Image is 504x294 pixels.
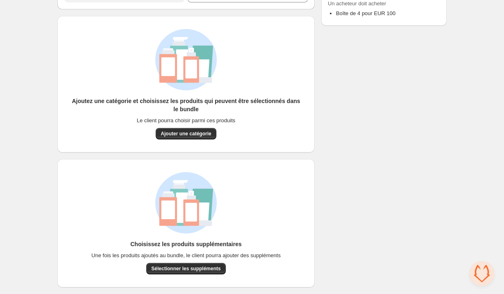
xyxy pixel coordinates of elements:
[146,263,225,274] button: Sélectionner les suppléments
[151,265,220,272] span: Sélectionner les suppléments
[470,261,494,286] div: Ouvrir le chat
[156,128,216,139] button: Ajouter une catégorie
[137,117,236,125] span: Le client pourra choisir parmi ces produits
[70,97,302,113] h3: Ajoutez une catégorie et choisissez les produits qui peuvent être sélectionnés dans le bundle
[91,251,281,260] span: Une fois les produits ajoutés au bundle, le client pourra ajouter des suppléments
[161,130,211,137] span: Ajouter une catégorie
[130,240,242,248] h3: Choisissez les produits supplémentaires
[336,9,440,18] li: Boîte de 4 pour EUR 100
